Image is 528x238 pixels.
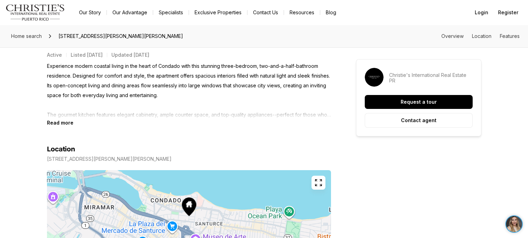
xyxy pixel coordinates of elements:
span: Register [498,10,518,15]
p: Active [47,52,62,58]
a: Our Advantage [107,8,153,17]
a: Skip to: Location [472,33,491,39]
button: Contact Us [247,8,284,17]
button: Request a tour [365,95,473,109]
button: Register [494,6,522,19]
p: Christie's International Real Estate PR [389,72,473,84]
span: [STREET_ADDRESS][PERSON_NAME][PERSON_NAME] [56,31,186,42]
a: Exclusive Properties [189,8,247,17]
a: Resources [284,8,320,17]
img: ac2afc0f-b966-43d0-ba7c-ef51505f4d54.jpg [4,4,20,20]
a: Specialists [153,8,189,17]
p: [STREET_ADDRESS][PERSON_NAME][PERSON_NAME] [47,156,172,162]
a: Blog [320,8,342,17]
button: Login [471,6,492,19]
img: logo [6,4,65,21]
span: Login [475,10,488,15]
h4: Location [47,145,75,153]
button: Contact agent [365,113,473,128]
p: Request a tour [401,99,437,105]
nav: Page section menu [441,33,520,39]
a: Home search [8,31,45,42]
button: Read more [47,120,73,126]
span: Home search [11,33,42,39]
p: Contact agent [401,118,436,123]
a: Skip to: Features [500,33,520,39]
a: Our Story [73,8,107,17]
a: Skip to: Overview [441,33,464,39]
p: Updated [DATE] [111,52,149,58]
p: Experience modern coastal living in the heart of Condado with this stunning three-bedroom, two-an... [47,61,331,120]
p: Listed [DATE] [71,52,103,58]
